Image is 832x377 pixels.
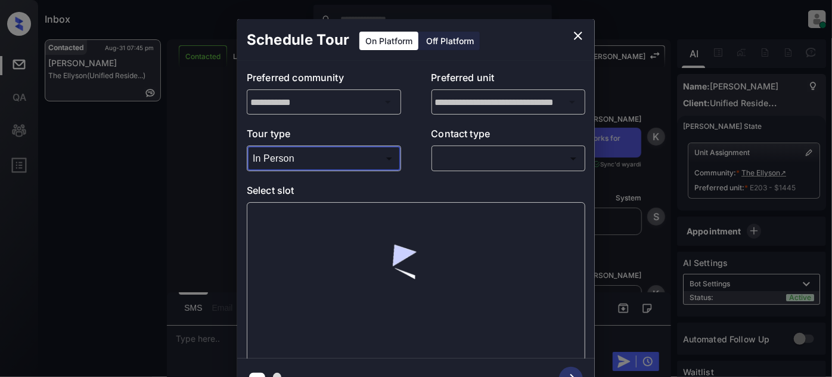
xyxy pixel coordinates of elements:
p: Tour type [247,126,401,146]
p: Contact type [431,126,586,146]
div: Off Platform [420,32,480,50]
div: On Platform [359,32,418,50]
h2: Schedule Tour [237,19,359,61]
img: loaderv1.7921fd1ed0a854f04152.gif [346,212,486,352]
p: Select slot [247,183,585,202]
div: In Person [250,149,398,168]
button: close [566,24,590,48]
p: Preferred unit [431,70,586,89]
p: Preferred community [247,70,401,89]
